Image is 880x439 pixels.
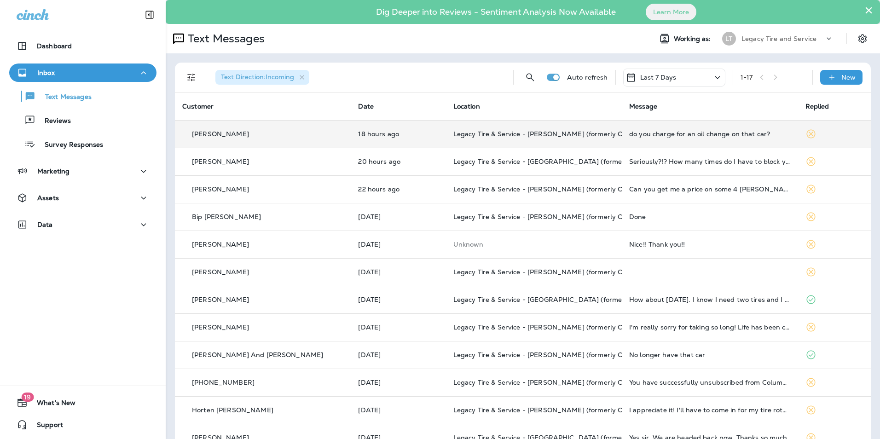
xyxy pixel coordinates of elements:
p: Oct 2, 2025 10:20 AM [358,351,438,358]
p: Dig Deeper into Reviews - Sentiment Analysis Now Available [349,11,643,13]
span: Date [358,102,374,110]
span: Legacy Tire & Service - [PERSON_NAME] (formerly Chelsea Tire Pros) [453,406,675,414]
p: Legacy Tire and Service [741,35,816,42]
span: Support [28,421,63,432]
span: Customer [182,102,214,110]
span: Text Direction : Incoming [221,73,294,81]
p: [PERSON_NAME] And [PERSON_NAME] [192,351,323,358]
p: Horten [PERSON_NAME] [192,406,273,414]
div: No longer have that car [629,351,790,358]
div: Nice!! Thank you!! [629,241,790,248]
p: [PERSON_NAME] [192,185,249,193]
div: You have successfully unsubscribed from Columbiana Tractor. You will not receive any more message... [629,379,790,386]
div: LT [722,32,736,46]
p: [PERSON_NAME] [192,296,249,303]
div: Text Direction:Incoming [215,70,309,85]
p: Data [37,221,53,228]
span: Legacy Tire & Service - [GEOGRAPHIC_DATA] (formerly Magic City Tire & Service) [453,157,713,166]
button: Assets [9,189,156,207]
span: Legacy Tire & Service - [PERSON_NAME] (formerly Chelsea Tire Pros) [453,323,675,331]
p: Last 7 Days [640,74,677,81]
div: Can you get me a price on some 4 wheeler tires? 26 x 11 r12 and 26 x 9 r12? If I end up finding t... [629,185,790,193]
span: Legacy Tire & Service - [PERSON_NAME] (formerly Chelsea Tire Pros) [453,268,675,276]
p: New [841,74,856,81]
p: Text Messages [36,93,92,102]
span: Location [453,102,480,110]
p: Oct 1, 2025 02:26 PM [358,406,438,414]
p: Bip [PERSON_NAME] [192,213,261,220]
span: Legacy Tire & Service - [PERSON_NAME] (formerly Chelsea Tire Pros) [453,185,675,193]
p: Oct 5, 2025 08:34 AM [358,185,438,193]
button: Reviews [9,110,156,130]
button: Collapse Sidebar [137,6,162,24]
button: Search Messages [521,68,539,87]
p: [PERSON_NAME] [192,323,249,331]
p: This customer does not have a last location and the phone number they messaged is not assigned to... [453,241,614,248]
button: Close [864,3,873,17]
div: I'm really sorry for taking so long! Life has been crazy. I can come by next week! [629,323,790,331]
div: I appreciate it! I'll have to come in for my tire rotate and balance soon. Do you know what my mi... [629,406,790,414]
p: Oct 2, 2025 12:46 PM [358,268,438,276]
span: Message [629,102,657,110]
p: [PERSON_NAME] [192,158,249,165]
span: Legacy Tire & Service - [PERSON_NAME] (formerly Chelsea Tire Pros) [453,213,675,221]
button: Settings [854,30,871,47]
p: Inbox [37,69,55,76]
p: [PERSON_NAME] [192,268,249,276]
p: Oct 5, 2025 10:28 AM [358,158,438,165]
span: 19 [21,393,34,402]
button: Learn More [646,4,696,20]
button: Data [9,215,156,234]
div: How about on Monday. I know I need two tires and I would like a basic checkup of the car in gener... [629,296,790,303]
p: Oct 4, 2025 08:08 AM [358,213,438,220]
button: 19What's New [9,393,156,412]
p: Text Messages [184,32,265,46]
div: Seriously?!? How many times do I have to block you!?!? [629,158,790,165]
p: Survey Responses [35,141,103,150]
span: Legacy Tire & Service - [PERSON_NAME] (formerly Chelsea Tire Pros) [453,378,675,387]
span: Legacy Tire & Service - [GEOGRAPHIC_DATA] (formerly Magic City Tire & Service) [453,295,713,304]
p: Oct 2, 2025 08:49 AM [358,379,438,386]
div: 1 - 17 [741,74,753,81]
button: Filters [182,68,201,87]
p: Oct 2, 2025 10:25 AM [358,323,438,331]
p: Auto refresh [567,74,608,81]
button: Marketing [9,162,156,180]
span: Working as: [674,35,713,43]
span: Legacy Tire & Service - [PERSON_NAME] (formerly Chelsea Tire Pros) [453,130,675,138]
span: Legacy Tire & Service - [PERSON_NAME] (formerly Chelsea Tire Pros) [453,351,675,359]
span: Replied [805,102,829,110]
button: Text Messages [9,87,156,106]
button: Inbox [9,64,156,82]
p: Dashboard [37,42,72,50]
p: Marketing [37,168,69,175]
p: Oct 5, 2025 01:19 PM [358,130,438,138]
p: Oct 2, 2025 10:30 AM [358,296,438,303]
p: Reviews [35,117,71,126]
span: What's New [28,399,75,410]
div: do you charge for an oil change on that car? [629,130,790,138]
p: [PERSON_NAME] [192,130,249,138]
p: [PERSON_NAME] [192,241,249,248]
button: Support [9,416,156,434]
p: Assets [37,194,59,202]
button: Survey Responses [9,134,156,154]
p: [PHONE_NUMBER] [192,379,255,386]
button: Dashboard [9,37,156,55]
p: Oct 3, 2025 08:56 AM [358,241,438,248]
div: Done [629,213,790,220]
